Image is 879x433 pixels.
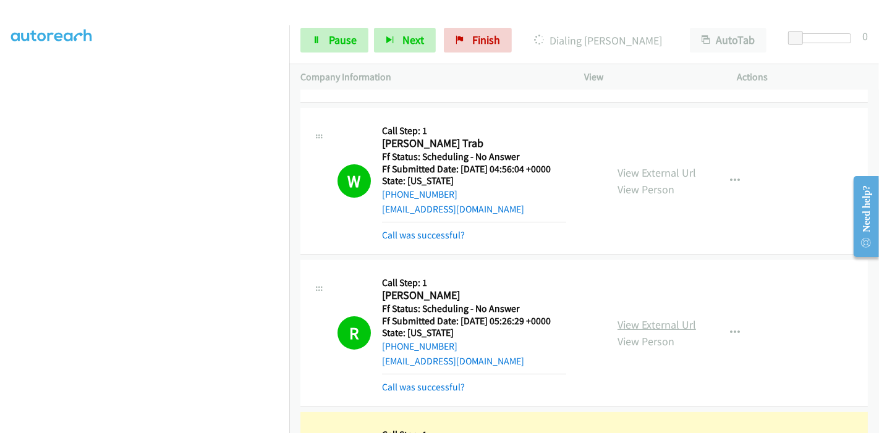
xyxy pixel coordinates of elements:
[338,316,371,350] h1: R
[472,33,500,47] span: Finish
[618,317,696,332] a: View External Url
[374,28,436,53] button: Next
[382,229,465,241] a: Call was successful?
[618,334,674,348] a: View Person
[382,315,566,327] h5: Ff Submitted Date: [DATE] 05:26:29 +0000
[444,28,512,53] a: Finish
[382,340,457,352] a: [PHONE_NUMBER]
[338,164,371,198] h1: W
[329,33,357,47] span: Pause
[382,137,566,151] h2: [PERSON_NAME] Trab
[382,175,566,187] h5: State: [US_STATE]
[382,381,465,393] a: Call was successful?
[529,32,668,49] p: Dialing [PERSON_NAME]
[862,28,868,44] div: 0
[382,355,524,367] a: [EMAIL_ADDRESS][DOMAIN_NAME]
[382,125,566,137] h5: Call Step: 1
[690,28,766,53] button: AutoTab
[382,203,524,215] a: [EMAIL_ADDRESS][DOMAIN_NAME]
[618,166,696,180] a: View External Url
[382,188,457,200] a: [PHONE_NUMBER]
[737,70,868,85] p: Actions
[382,151,566,163] h5: Ff Status: Scheduling - No Answer
[382,163,566,175] h5: Ff Submitted Date: [DATE] 04:56:04 +0000
[300,70,562,85] p: Company Information
[382,277,566,289] h5: Call Step: 1
[382,288,566,303] h2: [PERSON_NAME]
[402,33,424,47] span: Next
[382,327,566,339] h5: State: [US_STATE]
[584,70,715,85] p: View
[844,167,879,266] iframe: Resource Center
[618,182,674,196] a: View Person
[382,303,566,315] h5: Ff Status: Scheduling - No Answer
[300,28,368,53] a: Pause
